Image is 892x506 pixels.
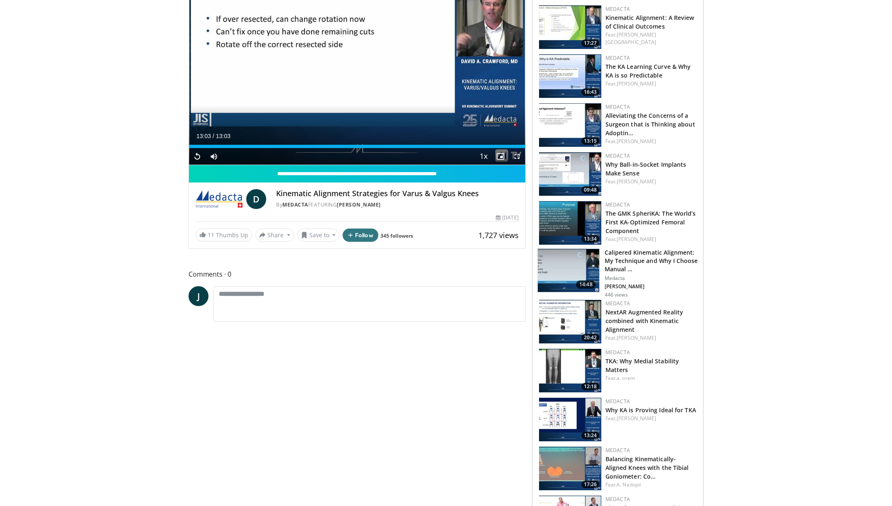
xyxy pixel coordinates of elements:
[206,148,222,165] button: Mute
[189,269,526,280] span: Comments 0
[246,189,266,209] a: D
[380,232,413,239] a: 345 followers
[605,236,696,243] div: Feat.
[605,31,696,46] div: Feat.
[539,103,601,147] img: b2f17add-2104-4bff-b25c-b2314c3df6e0.150x105_q85_crop-smart_upscale.jpg
[282,201,308,208] a: Medacta
[539,5,601,49] img: cd68def9-ef7a-493f-85f7-b116e0fd37a5.150x105_q85_crop-smart_upscale.jpg
[539,152,601,196] a: 09:48
[581,481,599,488] span: 17:26
[576,280,596,289] span: 14:48
[605,209,696,235] a: The GMK SpheriKA: The World’s First KA-Optimized Femoral Component
[605,275,698,282] p: Medacta
[617,178,656,185] a: [PERSON_NAME]
[605,31,657,46] a: [PERSON_NAME][GEOGRAPHIC_DATA]
[276,189,518,198] h4: Kinematic Alignment Strategies for Varus & Valgus Knees
[213,133,214,139] span: /
[537,248,698,298] a: 14:48 Calipered Kinematic Alignment: My Technique and Why I Choose Manual … Medacta [PERSON_NAME]...
[539,300,601,343] a: 20:42
[297,229,340,242] button: Save to
[605,455,689,480] a: Balancing Kinematically-Aligned Knees with the Tibial Goniometer: Co…
[605,103,630,110] a: Medacta
[539,447,601,490] img: 23be0653-54d1-4939-a8dc-8e2526cdb1af.150x105_q85_crop-smart_upscale.jpg
[581,432,599,439] span: 13:24
[539,54,601,98] img: d827efd9-1844-4c59-8474-65dd74a4c96a.150x105_q85_crop-smart_upscale.jpg
[276,201,518,209] div: By FEATURING
[539,398,601,441] a: 13:24
[478,230,519,240] span: 1,727 views
[605,308,683,333] a: NextAR Augmented Reality combined with Kinematic Alignment
[337,201,381,208] a: [PERSON_NAME]
[509,148,525,165] button: Fullscreen
[605,292,628,298] p: 446 views
[605,415,696,422] div: Feat.
[605,357,679,374] a: TKA: Why Medial Stability Matters
[196,229,252,241] a: 11 Thumbs Up
[605,406,696,414] a: Why KA is Proving Ideal for TKA
[605,248,698,273] h3: Calipered Kinematic Alignment: My Technique and Why I Choose Manual …
[539,349,601,392] img: ceca4a79-d90b-4dfd-ba1a-938eb3f8e035.150x105_q85_crop-smart_upscale.jpg
[581,383,599,390] span: 12:18
[605,398,630,405] a: Medacta
[189,286,208,306] a: J
[255,229,294,242] button: Share
[496,214,518,221] div: [DATE]
[539,447,601,490] a: 17:26
[581,88,599,96] span: 16:43
[539,398,601,441] img: 98832c77-4336-450d-8a3a-b4f978705c3d.150x105_q85_crop-smart_upscale.jpg
[196,133,211,139] span: 13:03
[539,54,601,98] a: 16:43
[605,178,696,185] div: Feat.
[539,349,601,392] a: 12:18
[605,161,686,177] a: Why Ball-in-Socket Implants Make Sense
[605,496,630,503] a: Medacta
[581,334,599,341] span: 20:42
[617,138,656,145] a: [PERSON_NAME]
[605,138,696,145] div: Feat.
[581,186,599,194] span: 09:48
[605,375,696,382] div: Feat.
[216,133,230,139] span: 13:03
[539,5,601,49] a: 17:27
[189,145,525,148] div: Progress Bar
[617,334,656,341] a: [PERSON_NAME]
[581,137,599,145] span: 13:15
[605,283,698,290] p: [PERSON_NAME]
[605,201,630,208] a: Medacta
[581,39,599,47] span: 17:27
[605,300,630,307] a: Medacta
[605,80,696,88] div: Feat.
[605,447,630,454] a: Medacta
[617,80,656,87] a: [PERSON_NAME]
[617,375,635,382] a: a. orem
[605,112,695,137] a: Alleviating the Concerns of a Surgeon that is Thinking about Adoptin…
[581,235,599,243] span: 13:34
[196,189,243,209] img: Medacta
[539,300,601,343] img: b53ced0d-5832-4519-a1af-7c6b4f52bd97.150x105_q85_crop-smart_upscale.jpg
[605,334,696,342] div: Feat.
[605,54,630,61] a: Medacta
[538,249,599,292] img: 82c7db70-006d-4f71-a0e1-01ed03def0d3.150x105_q85_crop-smart_upscale.jpg
[605,349,630,356] a: Medacta
[617,481,641,488] a: A. Nedopil
[208,231,214,239] span: 11
[539,103,601,147] a: 13:15
[539,201,601,245] img: 5ec45952-b67b-4f81-a077-f2d9ed9c16d2.150x105_q85_crop-smart_upscale.jpg
[617,415,656,422] a: [PERSON_NAME]
[189,148,206,165] button: Replay
[605,63,691,79] a: The KA Learning Curve & Why KA is so Predictable
[605,5,630,12] a: Medacta
[605,152,630,159] a: Medacta
[605,481,696,489] div: Feat.
[539,152,601,196] img: ef0e92cd-e99f-426f-a4dd-1e526a73f7c0.150x105_q85_crop-smart_upscale.jpg
[605,14,694,30] a: Kinematic Alignment: A Review of Clinical Outcomes
[343,229,378,242] button: Follow
[492,148,509,165] button: Enable picture-in-picture mode
[475,148,492,165] button: Playback Rate
[617,236,656,243] a: [PERSON_NAME]
[539,201,601,245] a: 13:34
